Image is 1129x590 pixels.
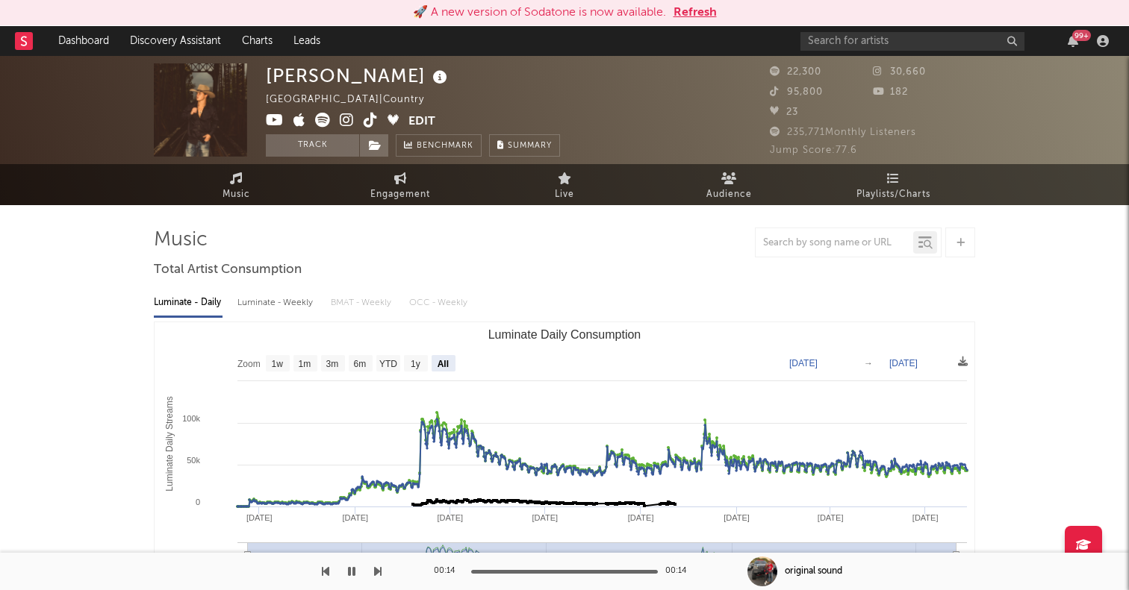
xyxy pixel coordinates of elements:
[154,290,223,316] div: Luminate - Daily
[411,359,420,369] text: 1y
[489,134,560,157] button: Summary
[326,359,339,369] text: 3m
[119,26,231,56] a: Discovery Assistant
[555,186,574,204] span: Live
[770,145,857,155] span: Jump Score: 77.6
[272,359,284,369] text: 1w
[266,91,441,109] div: [GEOGRAPHIC_DATA] | Country
[283,26,331,56] a: Leads
[237,290,316,316] div: Luminate - Weekly
[408,113,435,131] button: Edit
[438,359,449,369] text: All
[266,134,359,157] button: Track
[164,396,175,491] text: Luminate Daily Streams
[508,142,552,150] span: Summary
[196,498,200,506] text: 0
[647,164,811,205] a: Audience
[488,328,641,341] text: Luminate Daily Consumption
[318,164,482,205] a: Engagement
[482,164,647,205] a: Live
[237,359,261,369] text: Zoom
[1068,35,1078,47] button: 99+
[299,359,311,369] text: 1m
[396,134,482,157] a: Benchmark
[417,137,473,155] span: Benchmark
[674,4,717,22] button: Refresh
[266,63,451,88] div: [PERSON_NAME]
[912,513,939,522] text: [DATE]
[187,456,200,465] text: 50k
[665,562,695,580] div: 00:14
[532,513,558,522] text: [DATE]
[342,513,368,522] text: [DATE]
[789,358,818,368] text: [DATE]
[154,261,302,279] span: Total Artist Consumption
[246,513,273,522] text: [DATE]
[864,358,873,368] text: →
[889,358,918,368] text: [DATE]
[1072,30,1091,41] div: 99 +
[856,186,930,204] span: Playlists/Charts
[231,26,283,56] a: Charts
[182,414,200,423] text: 100k
[379,359,397,369] text: YTD
[724,513,750,522] text: [DATE]
[818,513,844,522] text: [DATE]
[873,87,908,97] span: 182
[756,237,913,249] input: Search by song name or URL
[354,359,367,369] text: 6m
[770,128,916,137] span: 235,771 Monthly Listeners
[785,565,842,578] div: original sound
[437,513,463,522] text: [DATE]
[811,164,975,205] a: Playlists/Charts
[800,32,1024,51] input: Search for artists
[770,107,798,117] span: 23
[223,186,250,204] span: Music
[770,67,821,77] span: 22,300
[413,4,666,22] div: 🚀 A new version of Sodatone is now available.
[434,562,464,580] div: 00:14
[370,186,430,204] span: Engagement
[873,67,926,77] span: 30,660
[770,87,823,97] span: 95,800
[706,186,752,204] span: Audience
[48,26,119,56] a: Dashboard
[154,164,318,205] a: Music
[628,513,654,522] text: [DATE]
